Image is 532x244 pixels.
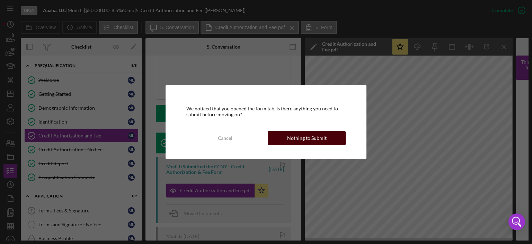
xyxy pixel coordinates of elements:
button: Cancel [186,131,264,145]
div: Open Intercom Messenger [508,213,525,230]
button: Nothing to Submit [268,131,346,145]
div: Nothing to Submit [287,131,327,145]
div: We noticed that you opened the form tab. Is there anything you need to submit before moving on? [186,106,346,117]
div: Cancel [218,131,232,145]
